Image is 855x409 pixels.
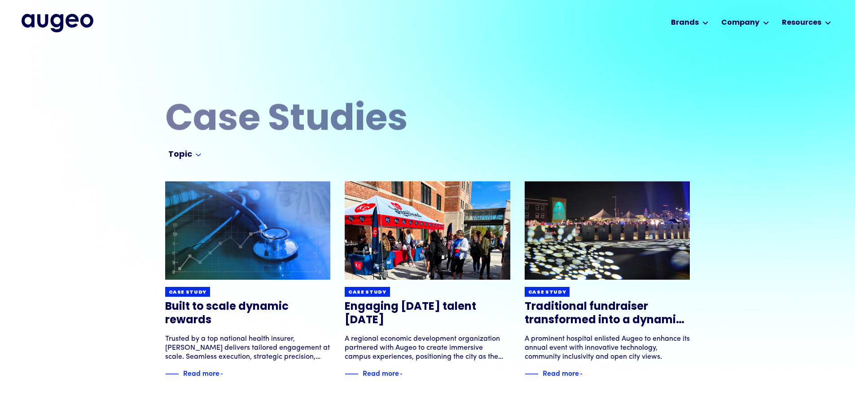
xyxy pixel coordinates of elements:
[580,369,593,379] img: Blue text arrow
[183,367,219,378] div: Read more
[165,369,179,379] img: Blue decorative line
[721,18,759,28] div: Company
[363,367,399,378] div: Read more
[348,289,386,296] div: Case study
[525,300,690,327] h3: Traditional fundraiser transformed into a dynamic experience
[345,369,358,379] img: Blue decorative line
[169,289,207,296] div: Case study
[525,181,690,379] a: Case studyTraditional fundraiser transformed into a dynamic experienceA prominent hospital enlist...
[165,300,331,327] h3: Built to scale dynamic rewards
[525,334,690,361] div: A prominent hospital enlisted Augeo to enhance its annual event with innovative technology, commu...
[671,18,699,28] div: Brands
[345,181,510,379] a: Case studyEngaging [DATE] talent [DATE]A regional economic development organization partnered wit...
[543,367,579,378] div: Read more
[165,102,474,139] h2: Case Studies
[168,150,192,160] div: Topic
[22,14,93,32] a: home
[345,300,510,327] h3: Engaging [DATE] talent [DATE]
[525,369,538,379] img: Blue decorative line
[165,181,331,379] a: Case studyBuilt to scale dynamic rewardsTrusted by a top national health insurer, [PERSON_NAME] d...
[196,154,201,157] img: Arrow symbol in bright blue pointing down to indicate an expanded section.
[345,334,510,361] div: A regional economic development organization partnered with Augeo to create immersive campus expe...
[22,14,93,32] img: Augeo's full logo in midnight blue.
[528,289,566,296] div: Case study
[220,369,234,379] img: Blue text arrow
[782,18,821,28] div: Resources
[165,334,331,361] div: Trusted by a top national health insurer, [PERSON_NAME] delivers tailored engagement at scale. Se...
[400,369,413,379] img: Blue text arrow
